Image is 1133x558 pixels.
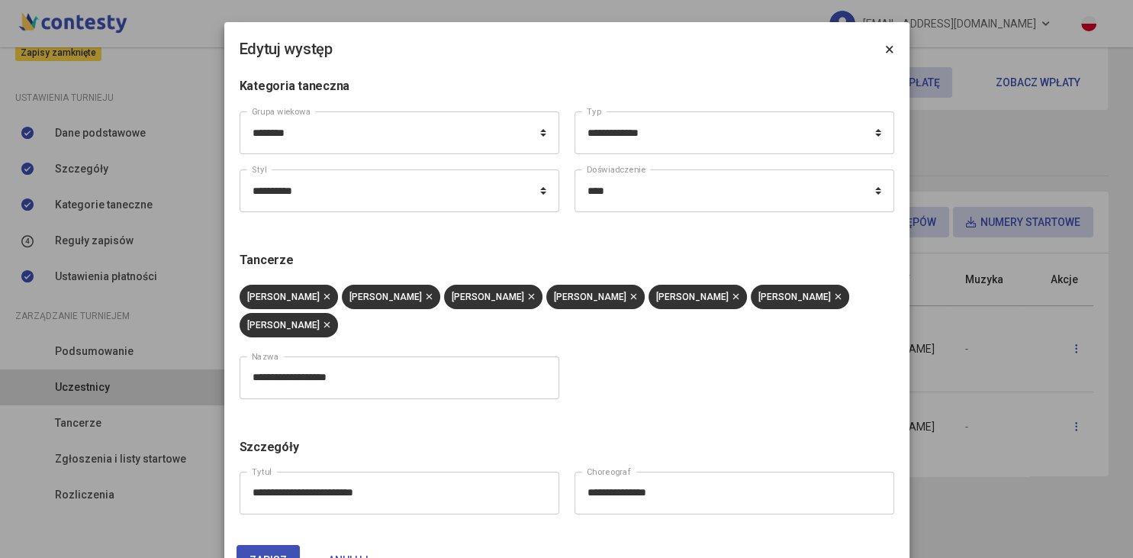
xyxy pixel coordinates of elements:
[240,253,294,267] span: Tancerze
[546,285,645,309] div: [PERSON_NAME]
[240,313,338,337] div: [PERSON_NAME]
[649,285,747,309] div: [PERSON_NAME]
[444,285,542,309] div: [PERSON_NAME]
[240,79,350,93] span: Kategoria taneczna
[885,40,894,59] span: ×
[751,285,849,309] div: [PERSON_NAME]
[240,37,333,61] h4: Edytuj występ
[240,440,299,454] span: Szczegóły
[240,285,338,309] div: [PERSON_NAME]
[870,22,909,76] button: Close
[342,285,440,309] div: [PERSON_NAME]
